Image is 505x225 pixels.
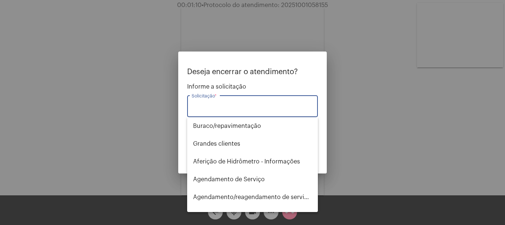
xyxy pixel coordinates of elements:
input: Buscar solicitação [192,105,313,111]
span: Aferição de Hidrômetro - Informações [193,153,312,171]
span: ⁠Grandes clientes [193,135,312,153]
span: Agendamento de Serviço [193,171,312,188]
p: Deseja encerrar o atendimento? [187,68,318,76]
span: Alterar nome do usuário na fatura [193,206,312,224]
span: Informe a solicitação [187,83,318,90]
span: Agendamento/reagendamento de serviços - informações [193,188,312,206]
span: ⁠Buraco/repavimentação [193,117,312,135]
